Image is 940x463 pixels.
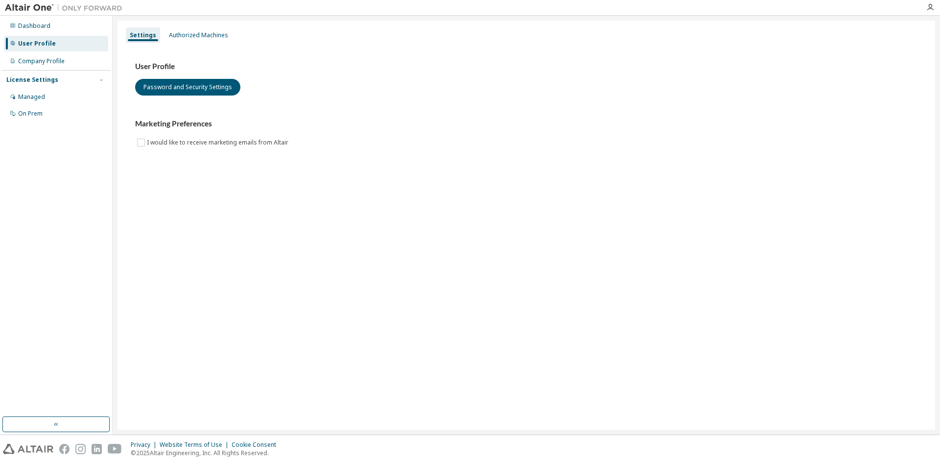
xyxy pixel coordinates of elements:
div: Managed [18,93,45,101]
div: On Prem [18,110,43,118]
div: Authorized Machines [169,31,228,39]
div: License Settings [6,76,58,84]
div: Dashboard [18,22,50,30]
img: instagram.svg [75,444,86,454]
button: Password and Security Settings [135,79,240,96]
div: Website Terms of Use [160,441,232,449]
img: linkedin.svg [92,444,102,454]
div: Cookie Consent [232,441,282,449]
p: © 2025 Altair Engineering, Inc. All Rights Reserved. [131,449,282,457]
div: User Profile [18,40,56,48]
div: Company Profile [18,57,65,65]
img: youtube.svg [108,444,122,454]
h3: User Profile [135,62,917,72]
label: I would like to receive marketing emails from Altair [147,137,290,148]
img: facebook.svg [59,444,70,454]
h3: Marketing Preferences [135,119,917,129]
div: Settings [130,31,156,39]
img: Altair One [5,3,127,13]
div: Privacy [131,441,160,449]
img: altair_logo.svg [3,444,53,454]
